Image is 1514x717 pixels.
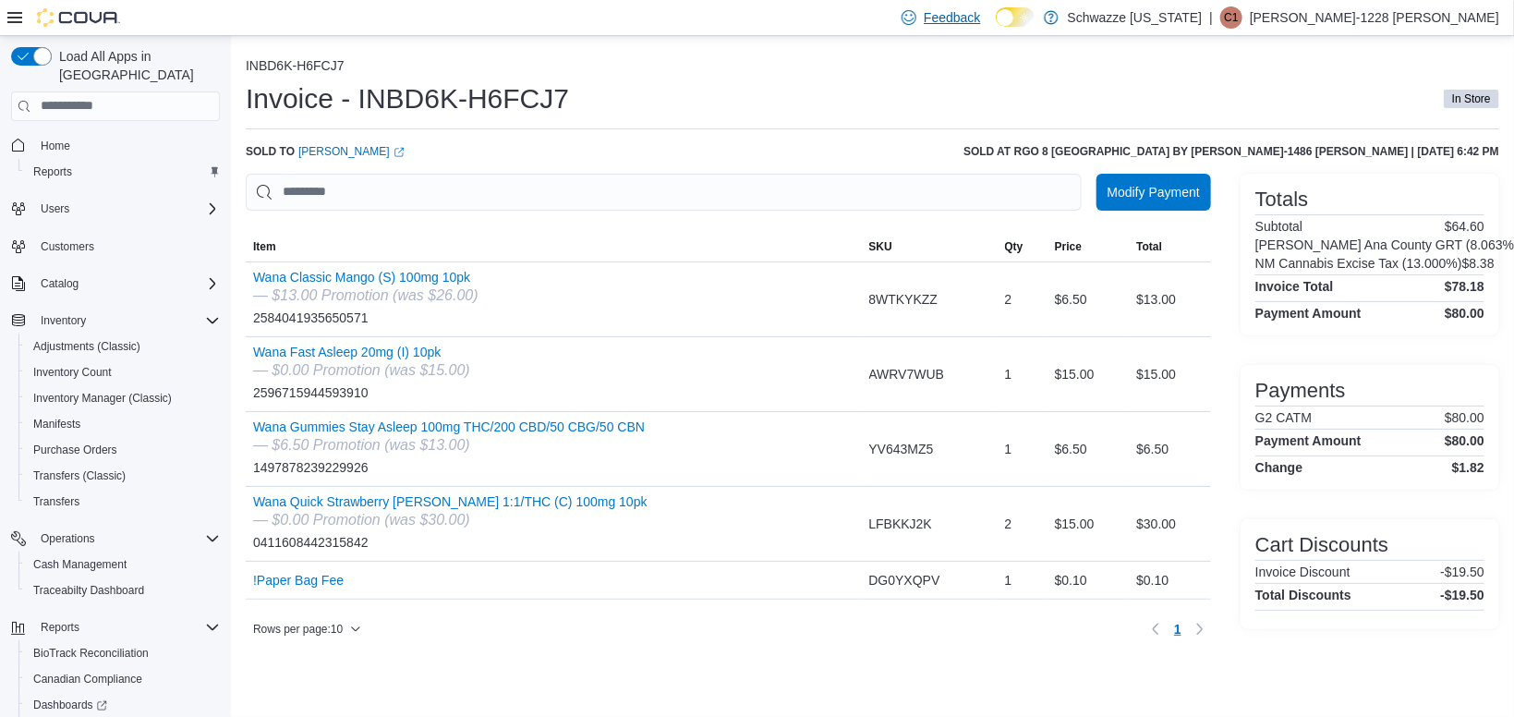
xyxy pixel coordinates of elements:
[253,270,478,285] button: Wana Classic Mango (S) 100mg 10pk
[1462,256,1495,271] p: $8.38
[4,308,227,334] button: Inventory
[18,359,227,385] button: Inventory Count
[18,411,227,437] button: Manifests
[18,552,227,577] button: Cash Management
[26,465,133,487] a: Transfers (Classic)
[253,509,648,531] div: — $0.00 Promotion (was $30.00)
[1048,562,1130,599] div: $0.10
[26,694,220,716] span: Dashboards
[253,419,645,434] button: Wana Gummies Stay Asleep 100mg THC/200 CBD/50 CBG/50 CBN
[1441,565,1484,579] p: -$19.50
[33,198,77,220] button: Users
[1145,614,1211,644] nav: Pagination for table: MemoryTable from EuiInMemoryTable
[33,443,117,457] span: Purchase Orders
[246,80,569,117] h1: Invoice - INBD6K-H6FCJ7
[33,310,220,332] span: Inventory
[18,463,227,489] button: Transfers (Classic)
[1096,174,1211,211] button: Modify Payment
[1189,618,1211,640] button: Next page
[869,363,945,385] span: AWRV7WUB
[253,622,343,637] span: Rows per page : 10
[253,345,470,404] div: 2596715944593910
[33,273,86,295] button: Catalog
[1174,620,1181,638] span: 1
[1145,618,1167,640] button: Previous page
[1108,183,1200,201] span: Modify Payment
[4,526,227,552] button: Operations
[1255,256,1462,271] h6: NM Cannabis Excise Tax (13.000%)
[33,528,220,550] span: Operations
[18,640,227,666] button: BioTrack Reconciliation
[1250,6,1499,29] p: [PERSON_NAME]-1228 [PERSON_NAME]
[869,438,934,460] span: YV643MZ5
[1255,534,1388,556] h3: Cart Discounts
[26,579,151,602] a: Traceabilty Dashboard
[18,577,227,603] button: Traceabilty Dashboard
[33,494,79,509] span: Transfers
[253,359,470,382] div: — $0.00 Promotion (was $15.00)
[41,276,79,291] span: Catalog
[33,134,220,157] span: Home
[26,335,220,358] span: Adjustments (Classic)
[1444,90,1499,108] span: In Store
[1255,565,1350,579] h6: Invoice Discount
[26,413,88,435] a: Manifests
[1048,281,1130,318] div: $6.50
[1255,279,1334,294] h4: Invoice Total
[26,335,148,358] a: Adjustments (Classic)
[253,270,478,329] div: 2584041935650571
[1441,588,1484,602] h4: -$19.50
[33,339,140,354] span: Adjustments (Classic)
[18,666,227,692] button: Canadian Compliance
[998,281,1048,318] div: 2
[1048,232,1130,261] button: Price
[1048,356,1130,393] div: $15.00
[1255,433,1362,448] h4: Payment Amount
[1224,6,1238,29] span: C1
[33,391,172,406] span: Inventory Manager (Classic)
[26,668,150,690] a: Canadian Compliance
[33,646,149,661] span: BioTrack Reconciliation
[1445,279,1484,294] h4: $78.18
[33,557,127,572] span: Cash Management
[41,313,86,328] span: Inventory
[253,494,648,509] button: Wana Quick Strawberry [PERSON_NAME] 1:1/THC (C) 100mg 10pk
[963,144,1499,159] h6: Sold at RGO 8 [GEOGRAPHIC_DATA] by [PERSON_NAME]-1486 [PERSON_NAME] | [DATE] 6:42 PM
[253,434,645,456] div: — $6.50 Promotion (was $13.00)
[246,58,1499,77] nav: An example of EuiBreadcrumbs
[26,491,87,513] a: Transfers
[253,419,645,479] div: 1497878239229926
[246,174,1082,211] input: This is a search bar. As you type, the results lower in the page will automatically filter.
[33,468,126,483] span: Transfers (Classic)
[1255,306,1362,321] h4: Payment Amount
[33,273,220,295] span: Catalog
[33,672,142,687] span: Canadian Compliance
[253,345,470,359] button: Wana Fast Asleep 20mg (I) 10pk
[18,489,227,515] button: Transfers
[246,58,345,73] button: INBD6K-H6FCJ7
[41,531,95,546] span: Operations
[1255,588,1351,602] h4: Total Discounts
[1452,460,1484,475] h4: $1.82
[26,439,125,461] a: Purchase Orders
[26,668,220,690] span: Canadian Compliance
[1445,433,1484,448] h4: $80.00
[4,132,227,159] button: Home
[998,232,1048,261] button: Qty
[998,431,1048,468] div: 1
[998,562,1048,599] div: 1
[1209,6,1213,29] p: |
[26,439,220,461] span: Purchase Orders
[18,437,227,463] button: Purchase Orders
[1445,306,1484,321] h4: $80.00
[1055,239,1082,254] span: Price
[33,310,93,332] button: Inventory
[41,239,94,254] span: Customers
[33,164,72,179] span: Reports
[33,365,112,380] span: Inventory Count
[26,387,179,409] a: Inventory Manager (Classic)
[33,616,87,638] button: Reports
[869,569,940,591] span: DG0YXQPV
[33,235,220,258] span: Customers
[924,8,980,27] span: Feedback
